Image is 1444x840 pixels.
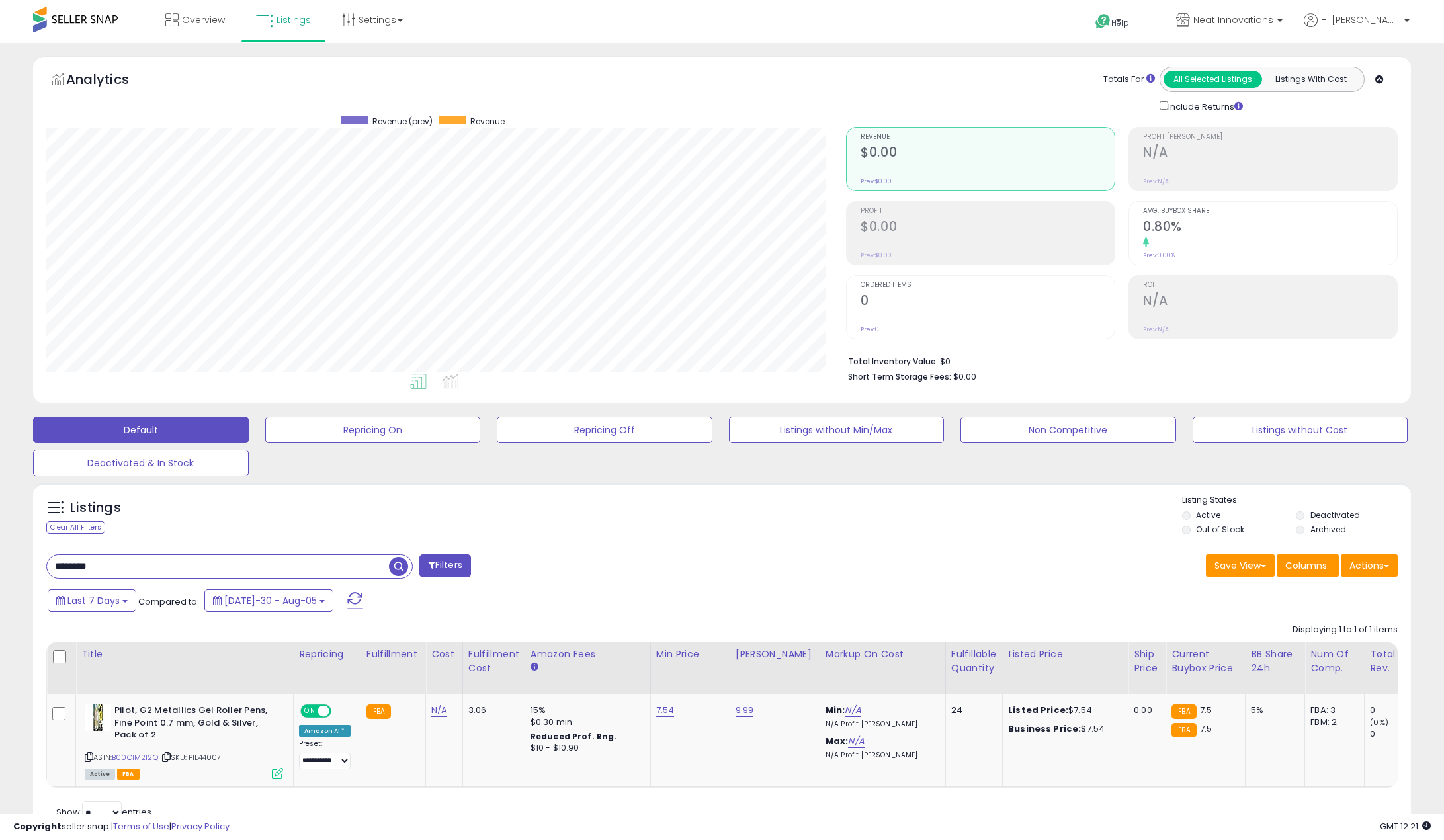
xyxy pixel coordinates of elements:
[299,725,351,737] div: Amazon AI *
[299,648,355,661] div: Repricing
[1370,717,1388,728] small: (0%)
[13,821,230,833] div: seller snap | |
[826,735,849,747] b: Max:
[67,594,120,607] span: Last 7 Days
[431,704,447,717] a: N/A
[1143,208,1397,215] span: Avg. Buybox Share
[1150,99,1259,114] div: Include Returns
[861,219,1115,237] h2: $0.00
[1200,704,1212,716] span: 7.5
[1304,13,1410,43] a: Hi [PERSON_NAME]
[861,325,879,333] small: Prev: 0
[1193,13,1273,26] span: Neat Innovations
[1143,177,1169,185] small: Prev: N/A
[1310,524,1346,535] label: Archived
[1310,716,1354,728] div: FBM: 2
[861,145,1115,163] h2: $0.00
[1164,71,1262,88] button: All Selected Listings
[48,589,136,612] button: Last 7 Days
[1134,648,1160,675] div: Ship Price
[112,752,158,763] a: B00OIM212Q
[531,704,640,716] div: 15%
[1143,134,1397,141] span: Profit [PERSON_NAME]
[1277,554,1339,577] button: Columns
[1193,417,1408,443] button: Listings without Cost
[826,751,935,760] p: N/A Profit [PERSON_NAME]
[302,706,318,717] span: ON
[1293,624,1398,636] div: Displaying 1 to 1 of 1 items
[1370,648,1418,675] div: Total Rev.
[46,521,105,534] div: Clear All Filters
[1206,554,1275,577] button: Save View
[1285,559,1327,572] span: Columns
[1370,728,1423,740] div: 0
[861,134,1115,141] span: Revenue
[1143,145,1397,163] h2: N/A
[33,417,249,443] button: Default
[419,554,471,577] button: Filters
[531,648,645,661] div: Amazon Fees
[1341,554,1398,577] button: Actions
[372,116,433,127] span: Revenue (prev)
[329,706,351,717] span: OFF
[33,450,249,476] button: Deactivated & In Stock
[1196,509,1220,521] label: Active
[826,648,940,661] div: Markup on Cost
[66,70,155,92] h5: Analytics
[85,704,283,778] div: ASIN:
[848,353,1388,368] li: $0
[1171,723,1196,737] small: FBA
[1196,524,1244,535] label: Out of Stock
[366,648,420,661] div: Fulfillment
[845,704,861,717] a: N/A
[1310,509,1360,521] label: Deactivated
[1134,704,1156,716] div: 0.00
[1008,723,1118,735] div: $7.54
[468,648,519,675] div: Fulfillment Cost
[1143,251,1175,259] small: Prev: 0.00%
[160,752,222,763] span: | SKU: PIL44007
[224,594,317,607] span: [DATE]-30 - Aug-05
[656,704,675,717] a: 7.54
[531,743,640,754] div: $10 - $10.90
[848,371,951,382] b: Short Term Storage Fees:
[861,293,1115,311] h2: 0
[1008,722,1081,735] b: Business Price:
[1085,3,1155,43] a: Help
[1143,219,1397,237] h2: 0.80%
[1370,704,1423,716] div: 0
[1095,13,1111,30] i: Get Help
[951,704,992,716] div: 24
[1143,325,1169,333] small: Prev: N/A
[276,13,311,26] span: Listings
[1310,648,1359,675] div: Num of Comp.
[861,208,1115,215] span: Profit
[85,769,115,780] span: All listings currently available for purchase on Amazon
[736,704,754,717] a: 9.99
[826,720,935,729] p: N/A Profit [PERSON_NAME]
[1008,704,1068,716] b: Listed Price:
[826,704,845,716] b: Min:
[531,716,640,728] div: $0.30 min
[1103,73,1155,86] div: Totals For
[113,820,169,833] a: Terms of Use
[848,356,938,367] b: Total Inventory Value:
[1111,17,1129,28] span: Help
[366,704,391,719] small: FBA
[861,282,1115,289] span: Ordered Items
[1143,282,1397,289] span: ROI
[182,13,225,26] span: Overview
[736,648,814,661] div: [PERSON_NAME]
[861,177,892,185] small: Prev: $0.00
[1171,648,1240,675] div: Current Buybox Price
[468,704,515,716] div: 3.06
[1143,293,1397,311] h2: N/A
[13,820,62,833] strong: Copyright
[951,648,997,675] div: Fulfillable Quantity
[1380,820,1431,833] span: 2025-08-13 12:21 GMT
[1310,704,1354,716] div: FBA: 3
[117,769,140,780] span: FBA
[299,739,351,769] div: Preset:
[85,704,111,731] img: 41m2g4796wL._SL40_.jpg
[431,648,457,661] div: Cost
